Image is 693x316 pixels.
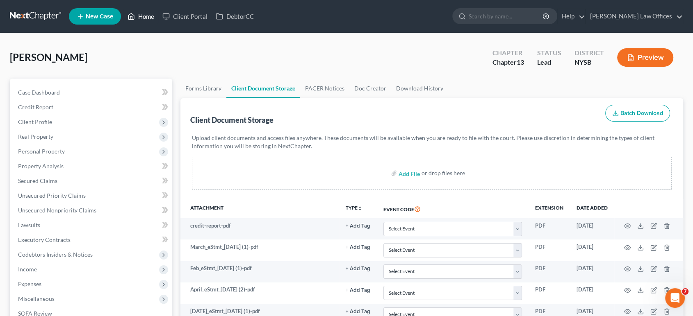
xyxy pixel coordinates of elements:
[346,266,370,271] button: + Add Tag
[180,261,340,282] td: Feb_eStmt_[DATE] (1)-pdf
[11,218,172,232] a: Lawsuits
[529,261,570,282] td: PDF
[18,104,53,111] span: Credit Report
[570,239,614,261] td: [DATE]
[558,9,585,24] a: Help
[346,288,370,293] button: + Add Tag
[18,118,52,125] span: Client Profile
[18,177,57,184] span: Secured Claims
[18,163,64,169] span: Property Analysis
[682,288,688,295] span: 7
[18,192,86,199] span: Unsecured Priority Claims
[391,79,448,98] a: Download History
[422,169,465,177] div: or drop files here
[300,79,349,98] a: PACER Notices
[529,218,570,239] td: PDF
[190,115,274,125] div: Client Document Storage
[517,58,524,66] span: 13
[605,105,670,122] button: Batch Download
[158,9,212,24] a: Client Portal
[18,251,93,258] span: Codebtors Insiders & Notices
[620,110,663,117] span: Batch Download
[617,48,673,67] button: Preview
[537,48,561,58] div: Status
[574,48,604,58] div: District
[346,286,370,293] a: + Add Tag
[123,9,158,24] a: Home
[574,58,604,67] div: NYSB
[570,261,614,282] td: [DATE]
[570,218,614,239] td: [DATE]
[11,159,172,174] a: Property Analysis
[180,282,340,304] td: April_eStmt_[DATE] (2)-pdf
[10,51,87,63] span: [PERSON_NAME]
[226,79,300,98] a: Client Document Storage
[180,218,340,239] td: credit-report-pdf
[570,282,614,304] td: [DATE]
[86,14,113,20] span: New Case
[529,282,570,304] td: PDF
[192,134,672,150] p: Upload client documents and access files anywhere. These documents will be available when you are...
[11,100,172,115] a: Credit Report
[492,58,524,67] div: Chapter
[377,199,529,218] th: Event Code
[469,9,544,24] input: Search by name...
[212,9,258,24] a: DebtorCC
[492,48,524,58] div: Chapter
[180,79,226,98] a: Forms Library
[346,264,370,272] a: + Add Tag
[346,243,370,251] a: + Add Tag
[570,199,614,218] th: Date added
[18,236,71,243] span: Executory Contracts
[529,199,570,218] th: Extension
[180,239,340,261] td: March_eStmt_[DATE] (1)-pdf
[537,58,561,67] div: Lead
[11,203,172,218] a: Unsecured Nonpriority Claims
[346,205,362,211] button: TYPEunfold_more
[18,295,55,302] span: Miscellaneous
[346,222,370,230] a: + Add Tag
[665,288,685,308] iframe: Intercom live chat
[529,239,570,261] td: PDF
[346,223,370,229] button: + Add Tag
[358,206,362,211] i: unfold_more
[18,207,96,214] span: Unsecured Nonpriority Claims
[180,199,340,218] th: Attachment
[346,307,370,315] a: + Add Tag
[18,133,53,140] span: Real Property
[18,89,60,96] span: Case Dashboard
[11,174,172,188] a: Secured Claims
[18,266,37,273] span: Income
[11,188,172,203] a: Unsecured Priority Claims
[346,309,370,314] button: + Add Tag
[11,232,172,247] a: Executory Contracts
[18,221,40,228] span: Lawsuits
[349,79,391,98] a: Doc Creator
[18,148,65,155] span: Personal Property
[18,280,41,287] span: Expenses
[11,85,172,100] a: Case Dashboard
[586,9,683,24] a: [PERSON_NAME] Law Offices
[346,245,370,250] button: + Add Tag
